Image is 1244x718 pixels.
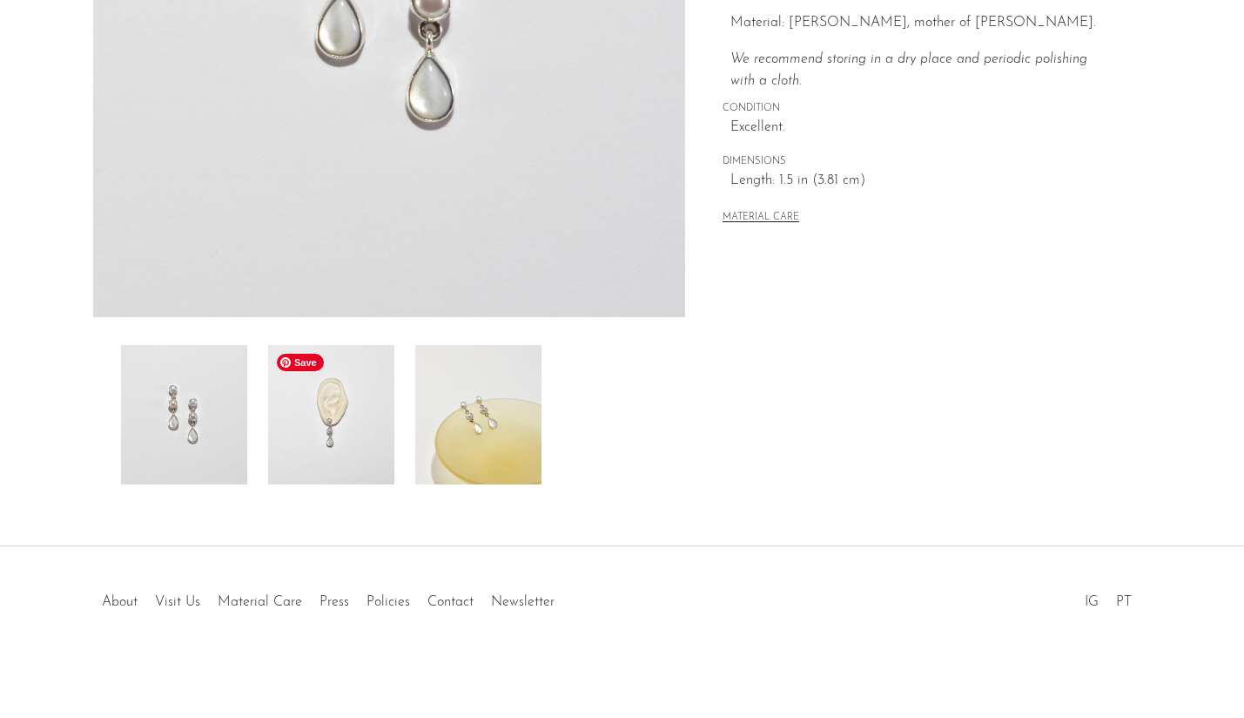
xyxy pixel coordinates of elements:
a: Policies [366,595,410,609]
a: Press [319,595,349,609]
i: We recommend storing in a dry place and periodic polishing with a cloth. [730,52,1087,89]
ul: Quick links [93,581,563,614]
a: Material Care [218,595,302,609]
img: Silver Pearl Earrings [121,345,247,484]
span: Excellent. [730,117,1114,139]
span: DIMENSIONS [723,154,1114,170]
ul: Social Medias [1076,581,1140,614]
img: Silver Pearl Earrings [415,345,541,484]
p: Material: [PERSON_NAME], mother of [PERSON_NAME]. [730,12,1114,35]
a: Visit Us [155,595,200,609]
span: Length: 1.5 in (3.81 cm) [730,170,1114,193]
a: About [102,595,138,609]
span: CONDITION [723,101,1114,117]
button: MATERIAL CARE [723,212,799,225]
a: IG [1085,595,1099,609]
img: Silver Pearl Earrings [268,345,394,484]
a: Contact [427,595,474,609]
span: Save [277,354,324,371]
a: PT [1116,595,1132,609]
